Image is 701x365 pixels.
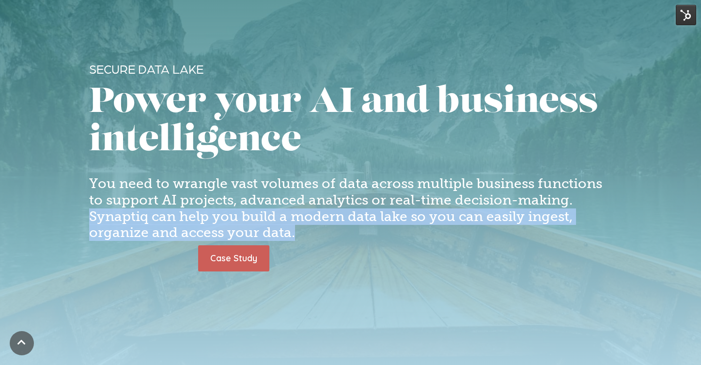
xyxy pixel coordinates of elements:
iframe: Embedded CTA [89,245,191,270]
a: Case Study [198,245,269,271]
img: HubSpot Tools Menu Toggle [676,5,696,25]
h4: You need to wrangle vast volumes of data across multiple business functions to support AI project... [89,175,612,240]
p: Secure Data Lake [89,61,612,76]
h1: Power your AI and business intelligence [89,84,612,161]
